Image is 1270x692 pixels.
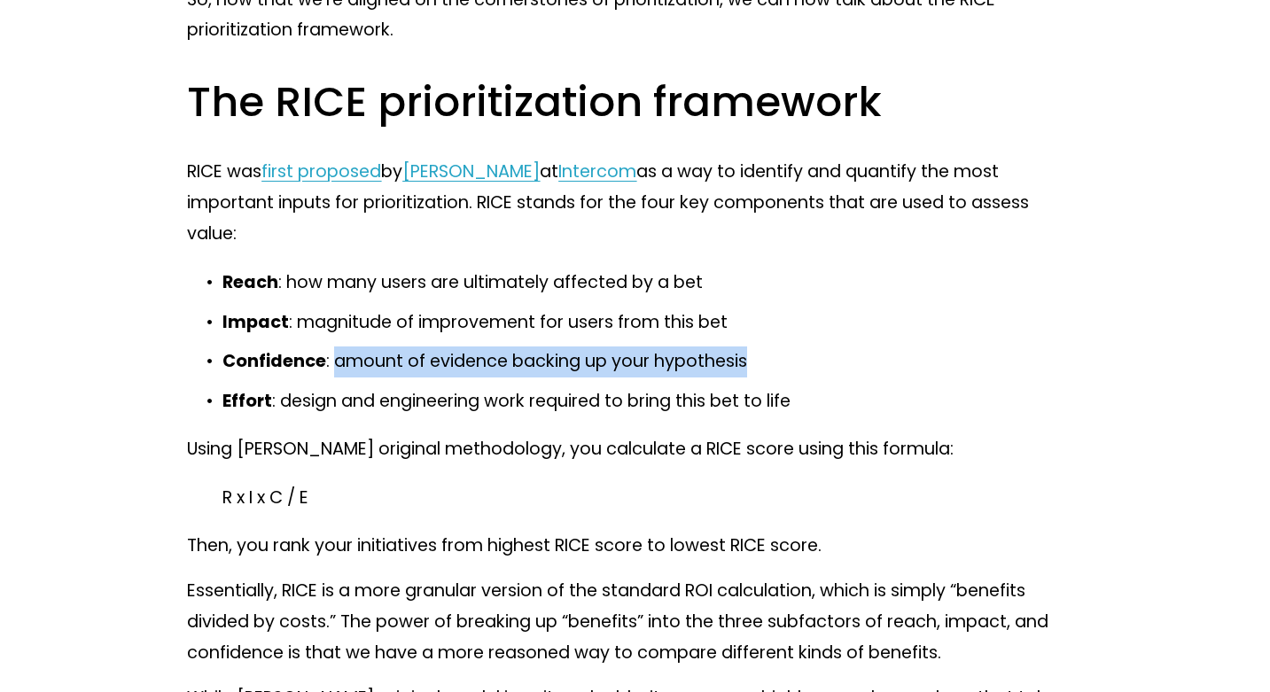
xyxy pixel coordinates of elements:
p: Using [PERSON_NAME] original methodology, you calculate a RICE score using this formula: [187,434,1082,465]
p: Essentially, RICE is a more granular version of the standard ROI calculation, which is simply “be... [187,576,1082,669]
a: first proposed [261,159,381,183]
p: Then, you rank your initiatives from highest RICE score to lowest RICE score. [187,531,1082,562]
strong: Confidence [222,349,326,373]
p: : how many users are ultimately affected by a bet [222,268,1082,299]
p: : magnitude of improvement for users from this bet [222,307,1082,338]
p: : amount of evidence backing up your hypothesis [222,346,1082,377]
strong: Effort [222,389,272,413]
p: : design and engineering work required to bring this bet to life [222,386,1082,417]
h2: The RICE prioritization framework [187,74,1082,128]
a: Intercom [558,159,636,183]
strong: Impact [222,310,289,334]
strong: Reach [222,270,278,294]
p: R x I x C / E [222,483,1047,514]
a: [PERSON_NAME] [402,159,540,183]
p: RICE was by at as a way to identify and quantify the most important inputs for prioritization. RI... [187,157,1082,250]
